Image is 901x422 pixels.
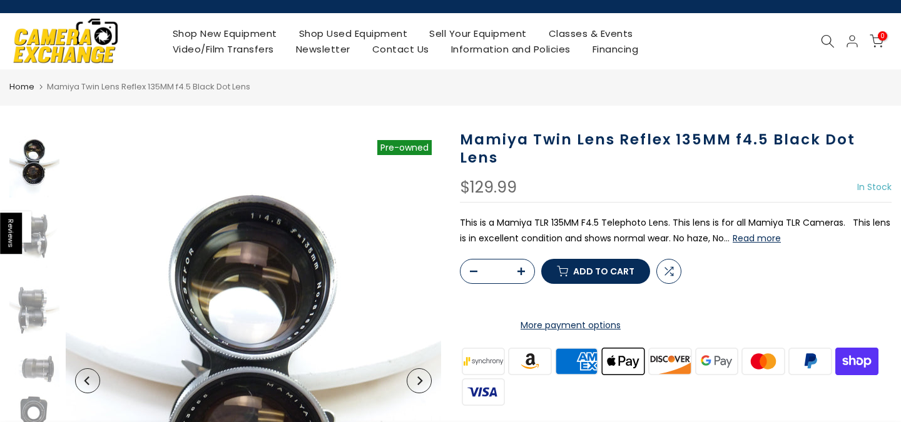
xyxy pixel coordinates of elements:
[9,276,59,343] img: Mamiya Twin Lens Reflex 135MM f4.5 Black Dot Lens Medium Format Equipment - Medium Format Lenses ...
[541,259,650,284] button: Add to cart
[9,204,59,271] img: Mamiya Twin Lens Reflex 135MM f4.5 Black Dot Lens Medium Format Equipment - Medium Format Lenses ...
[161,41,285,57] a: Video/Film Transfers
[288,26,419,41] a: Shop Used Equipment
[460,318,681,333] a: More payment options
[857,181,892,193] span: In Stock
[460,346,507,376] img: synchrony
[740,346,787,376] img: master
[75,368,100,393] button: Previous
[9,131,59,198] img: Mamiya Twin Lens Reflex 135MM f4.5 Black Dot Lens Medium Format Equipment - Medium Format Lenses ...
[460,131,892,167] h1: Mamiya Twin Lens Reflex 135MM f4.5 Black Dot Lens
[870,34,883,48] a: 0
[460,376,507,407] img: visa
[733,233,781,244] button: Read more
[161,26,288,41] a: Shop New Equipment
[833,346,880,376] img: shopify pay
[9,81,34,93] a: Home
[419,26,538,41] a: Sell Your Equipment
[507,346,554,376] img: amazon payments
[537,26,644,41] a: Classes & Events
[407,368,432,393] button: Next
[787,346,834,376] img: paypal
[878,31,887,41] span: 0
[47,81,250,93] span: Mamiya Twin Lens Reflex 135MM f4.5 Black Dot Lens
[693,346,740,376] img: google pay
[361,41,440,57] a: Contact Us
[440,41,581,57] a: Information and Policies
[647,346,694,376] img: discover
[581,41,649,57] a: Financing
[600,346,647,376] img: apple pay
[460,179,517,196] div: $129.99
[573,267,634,276] span: Add to cart
[460,215,892,246] p: This is a Mamiya TLR 135MM F4.5 Telephoto Lens. This lens is for all Mamiya TLR Cameras. This len...
[553,346,600,376] img: american express
[285,41,361,57] a: Newsletter
[9,349,59,387] img: Mamiya Twin Lens Reflex 135MM f4.5 Black Dot Lens Medium Format Equipment - Medium Format Lenses ...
